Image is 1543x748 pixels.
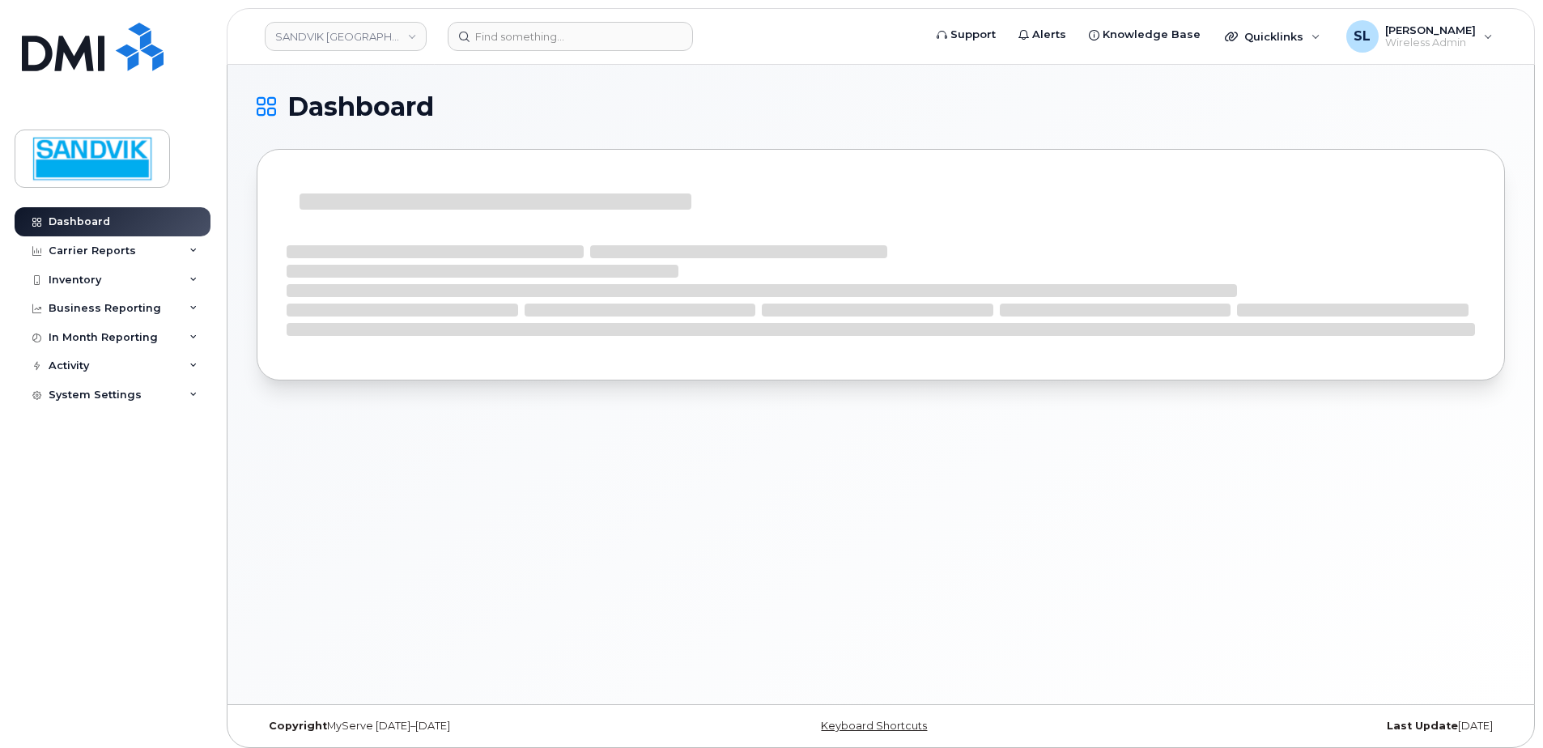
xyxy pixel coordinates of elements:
strong: Last Update [1387,720,1458,732]
strong: Copyright [269,720,327,732]
span: Dashboard [287,95,434,119]
div: [DATE] [1089,720,1505,733]
div: MyServe [DATE]–[DATE] [257,720,673,733]
a: Keyboard Shortcuts [821,720,927,732]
